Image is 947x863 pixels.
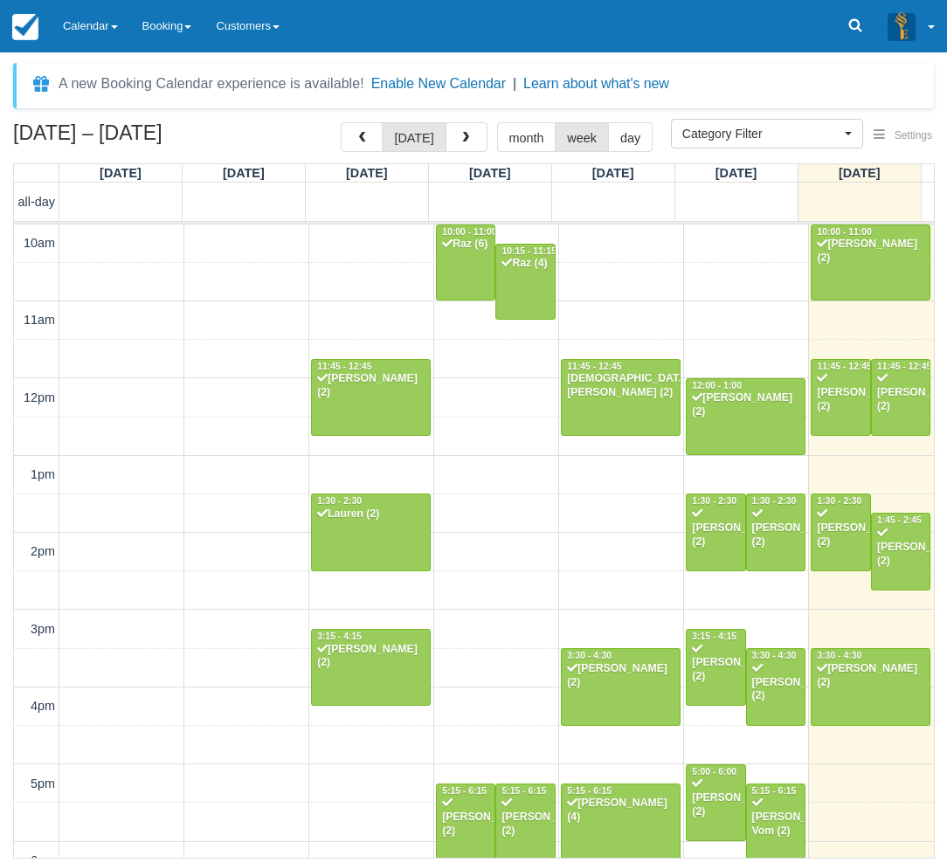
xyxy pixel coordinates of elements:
[671,119,863,148] button: Category Filter
[715,166,757,180] span: [DATE]
[811,494,871,570] a: 1:30 - 2:30[PERSON_NAME] (2)
[346,166,388,180] span: [DATE]
[691,507,740,549] div: [PERSON_NAME] (2)
[561,359,681,436] a: 11:45 - 12:45[DEMOGRAPHIC_DATA][PERSON_NAME] (2)
[31,622,55,636] span: 3pm
[31,777,55,791] span: 5pm
[497,122,556,152] button: month
[316,372,425,400] div: [PERSON_NAME] (2)
[59,73,364,94] div: A new Booking Calendar experience is available!
[311,359,431,436] a: 11:45 - 12:45[PERSON_NAME] (2)
[24,313,55,327] span: 11am
[592,166,634,180] span: [DATE]
[871,513,931,590] a: 1:45 - 2:45[PERSON_NAME] (2)
[817,496,861,506] span: 1:30 - 2:30
[501,797,550,839] div: [PERSON_NAME] (2)
[877,515,922,525] span: 1:45 - 2:45
[811,224,930,301] a: 10:00 - 11:00[PERSON_NAME] (2)
[566,797,675,825] div: [PERSON_NAME] (4)
[311,629,431,706] a: 3:15 - 4:15[PERSON_NAME] (2)
[513,76,516,91] span: |
[691,643,740,685] div: [PERSON_NAME] (2)
[839,166,881,180] span: [DATE]
[567,362,621,371] span: 11:45 - 12:45
[31,467,55,481] span: 1pm
[317,362,371,371] span: 11:45 - 12:45
[566,372,675,400] div: [DEMOGRAPHIC_DATA][PERSON_NAME] (2)
[692,381,742,390] span: 12:00 - 1:00
[442,227,496,237] span: 10:00 - 11:00
[441,238,490,252] div: Raz (6)
[608,122,653,152] button: day
[871,359,931,436] a: 11:45 - 12:45[PERSON_NAME] (2)
[888,12,916,40] img: A3
[686,378,805,455] a: 12:00 - 1:00[PERSON_NAME] (2)
[686,764,745,841] a: 5:00 - 6:00[PERSON_NAME] (2)
[495,784,555,860] a: 5:15 - 6:15[PERSON_NAME] (2)
[751,797,800,839] div: [PERSON_NAME] Vom (2)
[31,544,55,558] span: 2pm
[751,662,800,704] div: [PERSON_NAME] (2)
[100,166,142,180] span: [DATE]
[382,122,446,152] button: [DATE]
[682,125,840,142] span: Category Filter
[692,767,736,777] span: 5:00 - 6:00
[567,651,612,660] span: 3:30 - 4:30
[752,786,797,796] span: 5:15 - 6:15
[317,632,362,641] span: 3:15 - 4:15
[811,359,871,436] a: 11:45 - 12:45[PERSON_NAME] (2)
[876,527,926,569] div: [PERSON_NAME] (2)
[469,166,511,180] span: [DATE]
[816,662,925,690] div: [PERSON_NAME] (2)
[311,494,431,570] a: 1:30 - 2:30Lauren (2)
[686,494,745,570] a: 1:30 - 2:30[PERSON_NAME] (2)
[752,496,797,506] span: 1:30 - 2:30
[501,257,550,271] div: Raz (4)
[817,227,871,237] span: 10:00 - 11:00
[692,496,736,506] span: 1:30 - 2:30
[523,76,669,91] a: Learn about what's new
[877,362,931,371] span: 11:45 - 12:45
[441,797,490,839] div: [PERSON_NAME] (2)
[816,507,866,549] div: [PERSON_NAME] (2)
[863,123,943,148] button: Settings
[31,699,55,713] span: 4pm
[316,507,425,521] div: Lauren (2)
[495,244,555,321] a: 10:15 - 11:15Raz (4)
[501,786,546,796] span: 5:15 - 6:15
[436,784,495,860] a: 5:15 - 6:15[PERSON_NAME] (2)
[566,662,675,690] div: [PERSON_NAME] (2)
[223,166,265,180] span: [DATE]
[876,372,926,414] div: [PERSON_NAME] (2)
[501,246,556,256] span: 10:15 - 11:15
[24,236,55,250] span: 10am
[816,238,925,266] div: [PERSON_NAME] (2)
[317,496,362,506] span: 1:30 - 2:30
[746,784,805,860] a: 5:15 - 6:15[PERSON_NAME] Vom (2)
[18,195,55,209] span: all-day
[817,651,861,660] span: 3:30 - 4:30
[561,648,681,725] a: 3:30 - 4:30[PERSON_NAME] (2)
[895,129,932,142] span: Settings
[13,122,234,155] h2: [DATE] – [DATE]
[746,494,805,570] a: 1:30 - 2:30[PERSON_NAME] (2)
[751,507,800,549] div: [PERSON_NAME] (2)
[561,784,681,860] a: 5:15 - 6:15[PERSON_NAME] (4)
[555,122,609,152] button: week
[752,651,797,660] span: 3:30 - 4:30
[691,391,800,419] div: [PERSON_NAME] (2)
[442,786,487,796] span: 5:15 - 6:15
[692,632,736,641] span: 3:15 - 4:15
[371,75,506,93] button: Enable New Calendar
[816,372,866,414] div: [PERSON_NAME] (2)
[686,629,745,706] a: 3:15 - 4:15[PERSON_NAME] (2)
[691,777,740,819] div: [PERSON_NAME] (2)
[567,786,612,796] span: 5:15 - 6:15
[316,643,425,671] div: [PERSON_NAME] (2)
[746,648,805,725] a: 3:30 - 4:30[PERSON_NAME] (2)
[12,14,38,40] img: checkfront-main-nav-mini-logo.png
[436,224,495,301] a: 10:00 - 11:00Raz (6)
[811,648,930,725] a: 3:30 - 4:30[PERSON_NAME] (2)
[817,362,871,371] span: 11:45 - 12:45
[24,390,55,404] span: 12pm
